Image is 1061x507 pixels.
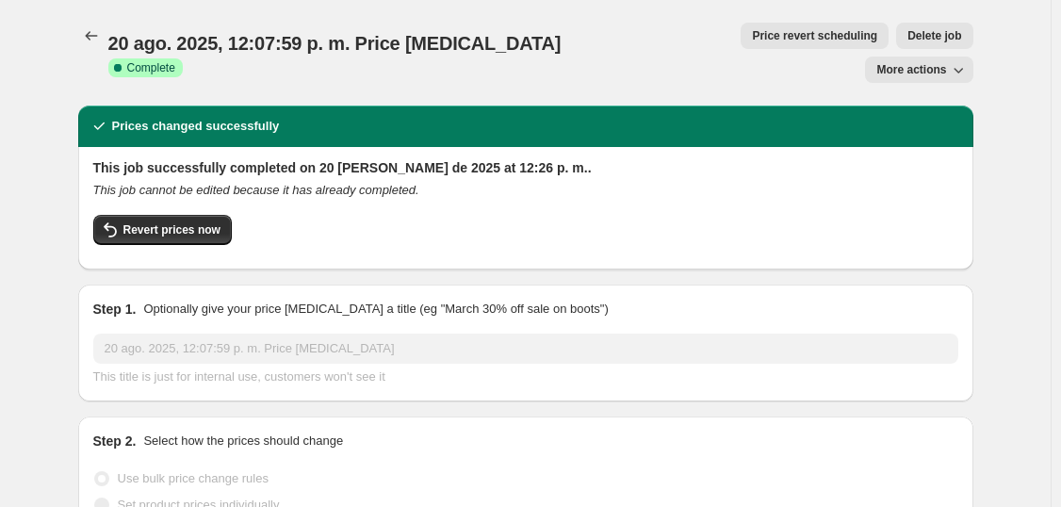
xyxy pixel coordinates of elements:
[865,57,972,83] button: More actions
[93,334,958,364] input: 30% off holiday sale
[93,432,137,450] h2: Step 2.
[93,158,958,177] h2: This job successfully completed on 20 [PERSON_NAME] de 2025 at 12:26 p. m..
[93,215,232,245] button: Revert prices now
[741,23,889,49] button: Price revert scheduling
[112,117,280,136] h2: Prices changed successfully
[93,300,137,319] h2: Step 1.
[118,471,269,485] span: Use bulk price change rules
[78,23,105,49] button: Price change jobs
[93,369,385,384] span: This title is just for internal use, customers won't see it
[752,28,877,43] span: Price revert scheduling
[127,60,175,75] span: Complete
[896,23,972,49] button: Delete job
[108,33,562,54] span: 20 ago. 2025, 12:07:59 p. m. Price [MEDICAL_DATA]
[123,222,220,237] span: Revert prices now
[93,183,419,197] i: This job cannot be edited because it has already completed.
[907,28,961,43] span: Delete job
[143,432,343,450] p: Select how the prices should change
[143,300,608,319] p: Optionally give your price [MEDICAL_DATA] a title (eg "March 30% off sale on boots")
[876,62,946,77] span: More actions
